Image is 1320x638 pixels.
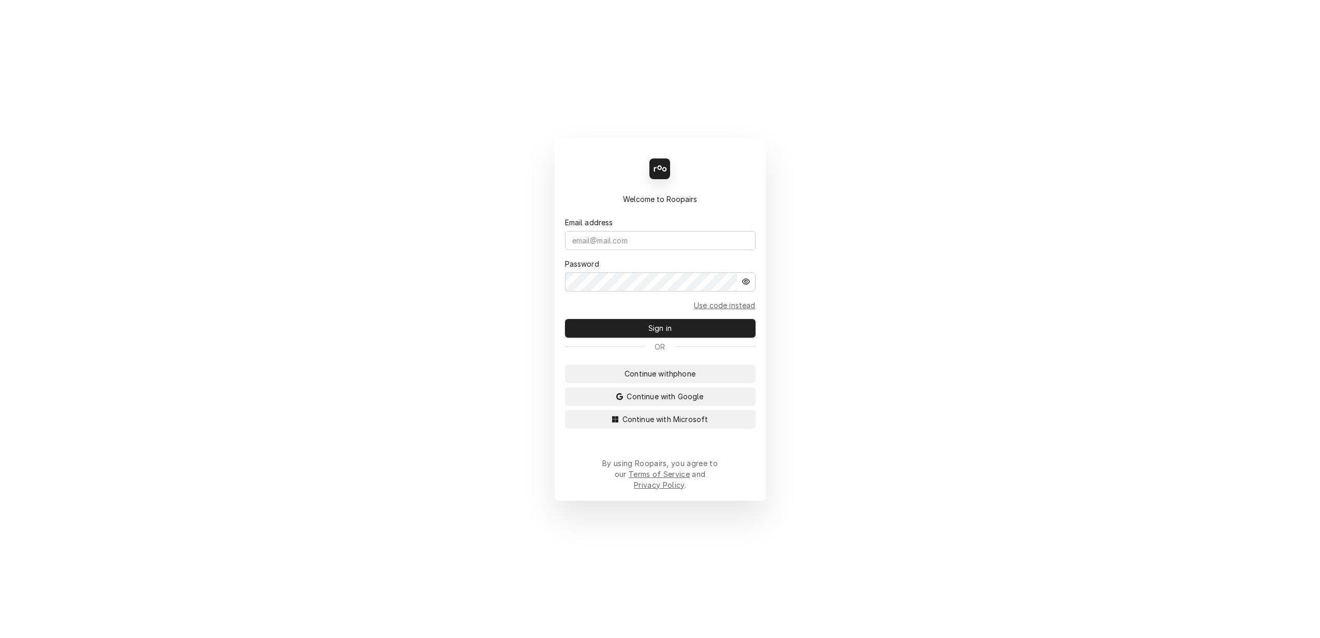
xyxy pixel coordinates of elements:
[565,387,756,406] button: Continue with Google
[602,458,718,490] div: By using Roopairs, you agree to our and .
[565,217,613,228] label: Email address
[565,231,756,250] input: email@mail.com
[565,319,756,338] button: Sign in
[629,470,690,479] a: Terms of Service
[565,258,599,269] label: Password
[622,368,698,379] span: Continue with phone
[634,481,684,489] a: Privacy Policy
[646,323,674,334] span: Sign in
[565,410,756,429] button: Continue with Microsoft
[565,365,756,383] button: Continue withphone
[625,391,705,402] span: Continue with Google
[565,194,756,205] div: Welcome to Roopairs
[620,414,710,425] span: Continue with Microsoft
[694,300,756,311] a: Go to Email and code form
[565,341,756,352] div: Or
